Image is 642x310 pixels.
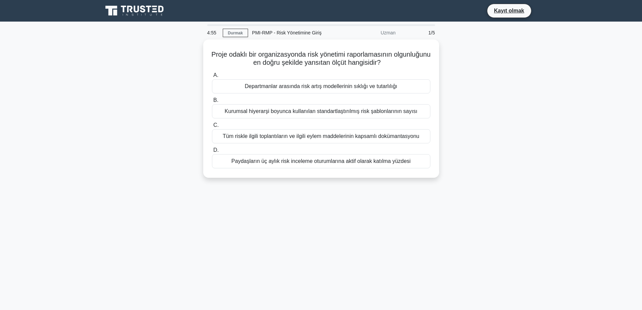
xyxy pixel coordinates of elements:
[213,72,218,78] font: A.
[428,30,435,35] font: 1/5
[228,31,243,35] font: Durmak
[223,29,248,37] a: Durmak
[494,8,524,13] font: Kayıt olmak
[490,6,528,15] a: Kayıt olmak
[211,51,430,66] font: Proje odaklı bir organizasyonda risk yönetimi raporlamasının olgunluğunu en doğru şekilde yansıta...
[380,30,395,35] font: Uzman
[252,30,322,35] font: PMI-RMP - Risk Yönetimine Giriş
[225,108,418,114] font: Kurumsal hiyerarşi boyunca kullanılan standartlaştırılmış risk şablonlarının sayısı
[223,133,419,139] font: Tüm riskle ilgili toplantıların ve ilgili eylem maddelerinin kapsamlı dokümantasyonu
[213,147,219,153] font: D.
[213,122,219,128] font: C.
[213,97,218,103] font: B.
[232,158,411,164] font: Paydaşların üç aylık risk inceleme oturumlarına aktif olarak katılma yüzdesi
[207,30,216,35] font: 4:55
[245,83,397,89] font: Departmanlar arasında risk artış modellerinin sıklığı ve tutarlılığı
